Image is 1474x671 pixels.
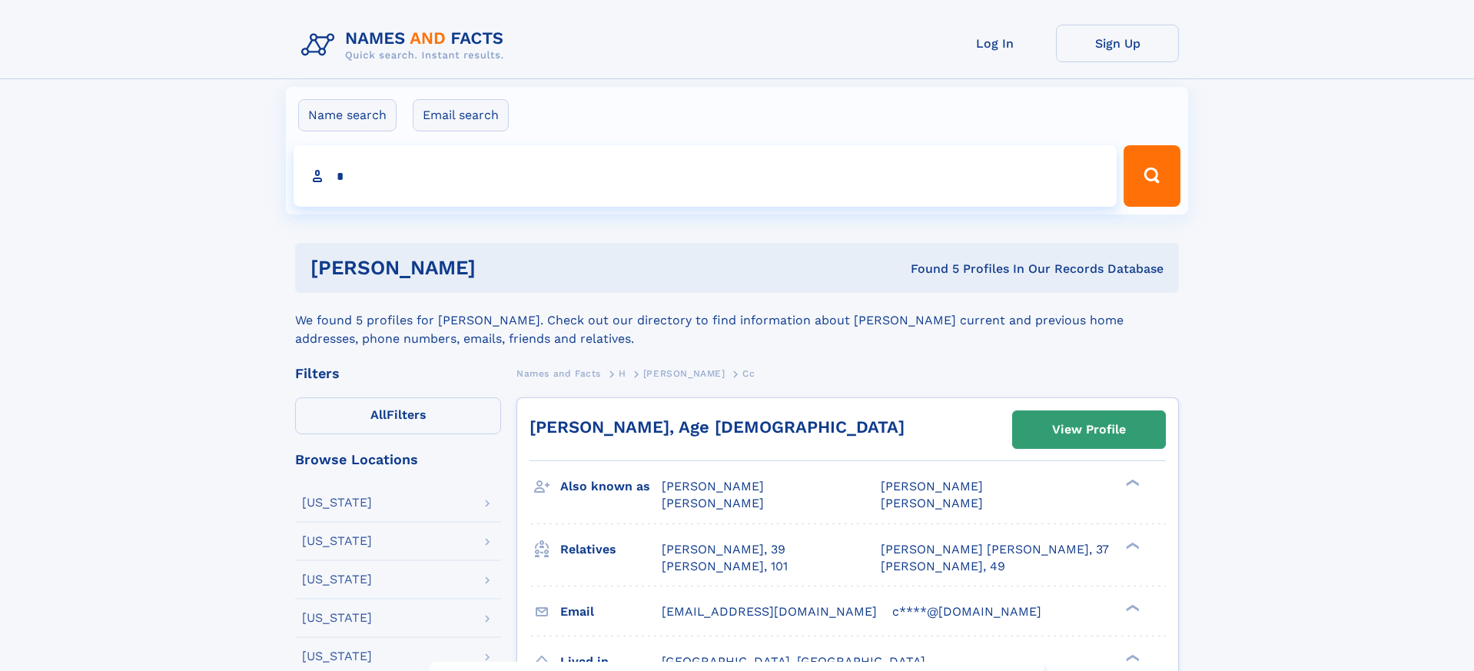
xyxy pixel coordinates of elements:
[295,25,516,66] img: Logo Names and Facts
[370,407,387,422] span: All
[881,496,983,510] span: [PERSON_NAME]
[662,479,764,493] span: [PERSON_NAME]
[933,25,1056,62] a: Log In
[662,604,877,619] span: [EMAIL_ADDRESS][DOMAIN_NAME]
[643,364,725,383] a: [PERSON_NAME]
[302,497,372,509] div: [US_STATE]
[662,541,785,558] a: [PERSON_NAME], 39
[619,364,626,383] a: H
[881,558,1005,575] a: [PERSON_NAME], 49
[1123,653,1141,663] div: ❯
[295,293,1179,348] div: We found 5 profiles for [PERSON_NAME]. Check out our directory to find information about [PERSON_...
[1123,603,1141,613] div: ❯
[413,99,509,131] label: Email search
[1056,25,1179,62] a: Sign Up
[560,599,662,625] h3: Email
[560,536,662,563] h3: Relatives
[302,535,372,547] div: [US_STATE]
[302,573,372,586] div: [US_STATE]
[662,558,788,575] a: [PERSON_NAME], 101
[302,612,372,624] div: [US_STATE]
[294,145,1117,207] input: search input
[1013,411,1165,448] a: View Profile
[298,99,397,131] label: Name search
[881,541,1109,558] a: [PERSON_NAME] [PERSON_NAME], 37
[516,364,601,383] a: Names and Facts
[1052,412,1126,447] div: View Profile
[742,368,755,379] span: Cc
[302,650,372,663] div: [US_STATE]
[1123,478,1141,488] div: ❯
[1124,145,1180,207] button: Search Button
[560,473,662,500] h3: Also known as
[693,261,1164,277] div: Found 5 Profiles In Our Records Database
[295,367,501,380] div: Filters
[530,417,905,437] a: [PERSON_NAME], Age [DEMOGRAPHIC_DATA]
[295,397,501,434] label: Filters
[643,368,725,379] span: [PERSON_NAME]
[310,258,693,277] h1: [PERSON_NAME]
[295,453,501,467] div: Browse Locations
[662,654,925,669] span: [GEOGRAPHIC_DATA], [GEOGRAPHIC_DATA]
[1123,540,1141,550] div: ❯
[881,479,983,493] span: [PERSON_NAME]
[662,496,764,510] span: [PERSON_NAME]
[619,368,626,379] span: H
